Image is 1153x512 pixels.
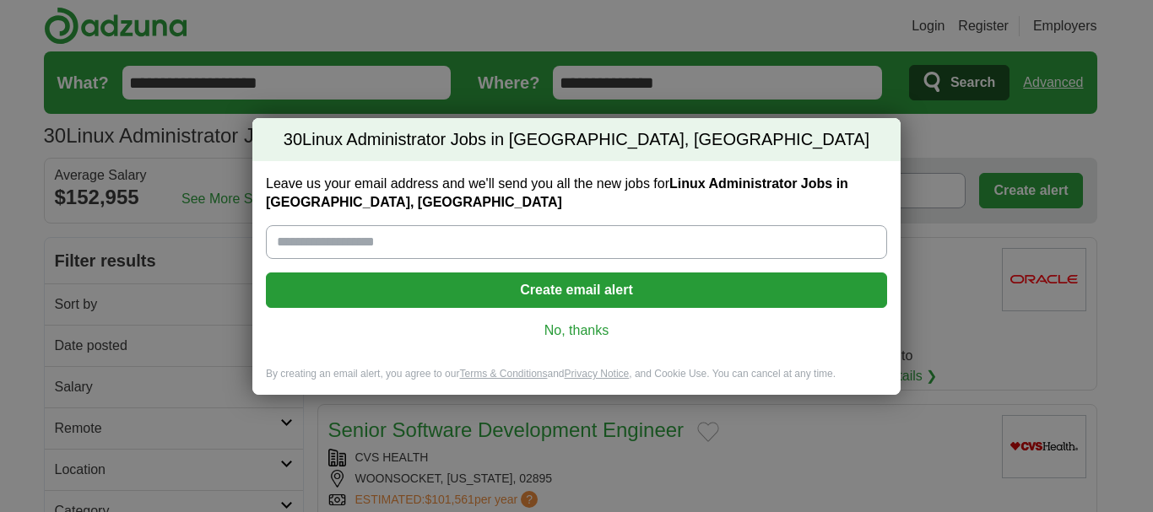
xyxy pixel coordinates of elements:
span: 30 [284,128,302,152]
div: By creating an email alert, you agree to our and , and Cookie Use. You can cancel at any time. [252,367,901,395]
button: Create email alert [266,272,887,308]
label: Leave us your email address and we'll send you all the new jobs for [266,175,887,212]
a: Terms & Conditions [459,368,547,380]
a: Privacy Notice [565,368,630,380]
a: No, thanks [279,321,874,340]
h2: Linux Administrator Jobs in [GEOGRAPHIC_DATA], [GEOGRAPHIC_DATA] [252,118,901,162]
